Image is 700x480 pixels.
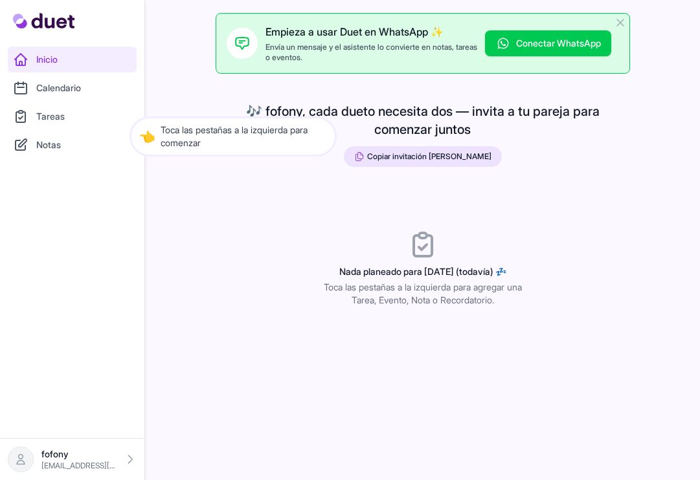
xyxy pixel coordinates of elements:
span: Conectar WhatsApp [516,37,601,50]
a: Conectar WhatsApp [485,30,611,56]
p: Empieza a usar Duet en WhatsApp ✨ [265,24,477,39]
p: Envía un mensaje y el asistente lo convierte en notas, tareas o eventos. [265,42,477,63]
span: Copiar invitación [PERSON_NAME] [367,151,491,162]
button: Copiar invitación [PERSON_NAME] [344,146,502,167]
a: Notas [8,132,137,158]
p: fofony [41,448,116,461]
span: 🎶 fofony, cada dueto necesita dos — invita a tu pareja para comenzar juntos [226,102,620,138]
a: Calendario [8,75,137,101]
p: Toca las pestañas a la izquierda para comenzar [139,104,327,129]
a: fofony [EMAIL_ADDRESS][DOMAIN_NAME] [8,446,137,472]
a: Tareas [8,104,137,129]
p: Toca las pestañas a la izquierda para agregar una Tarea, Evento, Nota o Recordatorio. [319,281,526,307]
span: 👈 [139,107,155,125]
h3: Nada planeado para [DATE] (todavía) 💤 [319,265,526,278]
p: [EMAIL_ADDRESS][DOMAIN_NAME] [41,461,116,471]
a: Inicio [8,47,137,72]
